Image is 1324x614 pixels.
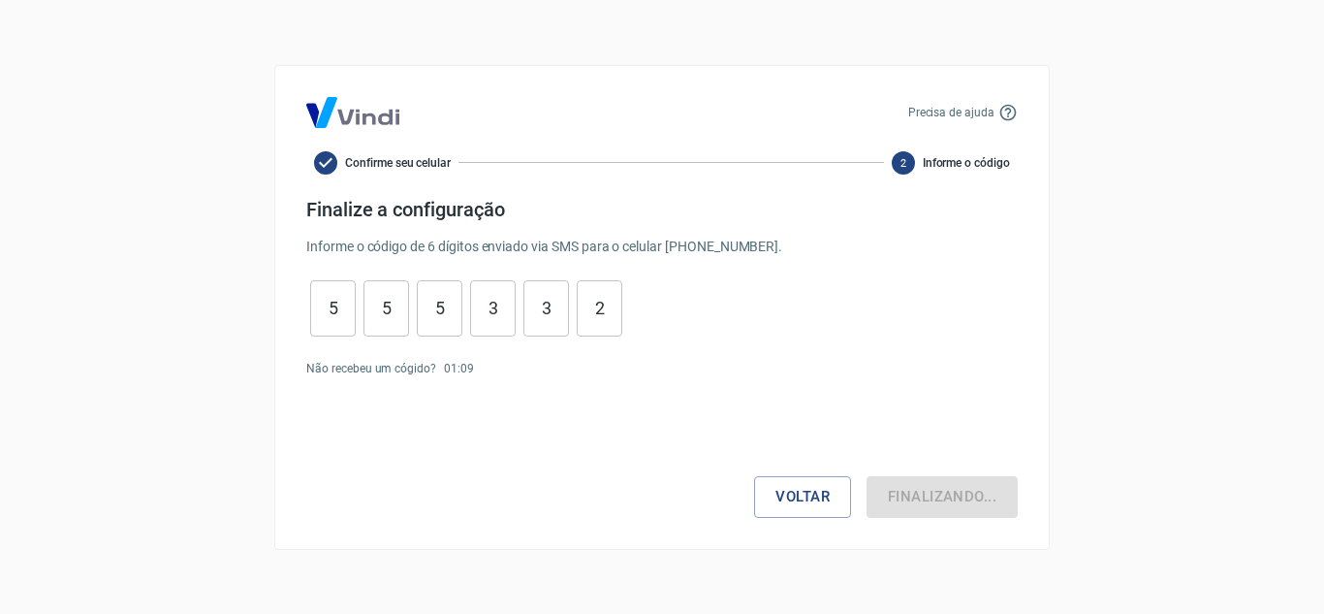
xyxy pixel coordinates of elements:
img: Logo Vind [306,97,399,128]
p: Não recebeu um cógido? [306,360,436,377]
span: Confirme seu celular [345,154,451,172]
p: 01 : 09 [444,360,474,377]
button: Voltar [754,476,851,517]
p: Informe o código de 6 dígitos enviado via SMS para o celular [PHONE_NUMBER] . [306,237,1018,257]
h4: Finalize a configuração [306,198,1018,221]
p: Precisa de ajuda [908,104,994,121]
text: 2 [900,156,906,169]
span: Informe o código [923,154,1010,172]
